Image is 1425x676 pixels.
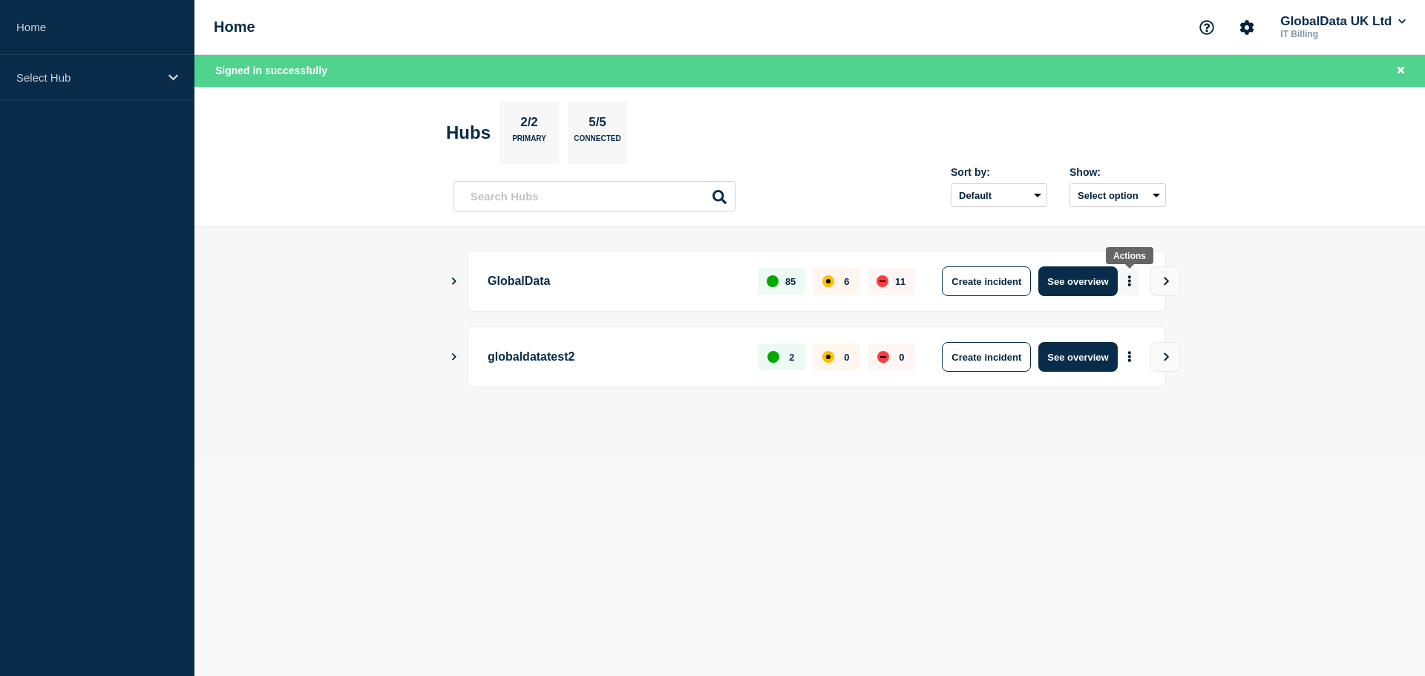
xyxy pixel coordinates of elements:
button: View [1150,266,1180,296]
h1: Home [214,19,255,36]
select: Sort by [951,183,1047,207]
button: Create incident [942,266,1031,296]
p: 2/2 [515,115,544,134]
p: Connected [574,134,620,150]
input: Search Hubs [453,181,736,211]
div: up [767,351,779,363]
p: 6 [844,276,849,287]
button: Support [1191,12,1222,43]
button: Select option [1069,183,1166,207]
p: Select Hub [16,71,159,84]
div: up [767,275,779,287]
div: affected [822,351,834,363]
p: 85 [785,276,796,287]
p: Primary [512,134,546,150]
button: Account settings [1231,12,1262,43]
p: 0 [844,352,849,363]
p: globaldatatest2 [488,342,741,372]
h2: Hubs [446,122,491,143]
span: Signed in successfully [215,65,327,76]
p: 5/5 [583,115,612,134]
p: GlobalData [488,266,741,296]
button: More actions [1120,344,1139,371]
p: IT Billing [1277,29,1409,39]
div: Sort by: [951,166,1047,178]
div: Actions [1113,251,1146,261]
button: Show Connected Hubs [451,352,458,363]
button: View [1150,342,1180,372]
div: affected [822,275,834,287]
div: down [877,275,888,287]
button: Close banner [1392,62,1410,79]
p: 11 [895,276,905,287]
button: See overview [1038,266,1117,296]
button: Create incident [942,342,1031,372]
button: More actions [1120,268,1139,295]
div: Show: [1069,166,1166,178]
button: See overview [1038,342,1117,372]
div: down [877,351,889,363]
p: 0 [899,352,904,363]
button: Show Connected Hubs [451,276,458,287]
p: 2 [789,352,794,363]
button: GlobalData UK Ltd [1277,14,1409,29]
